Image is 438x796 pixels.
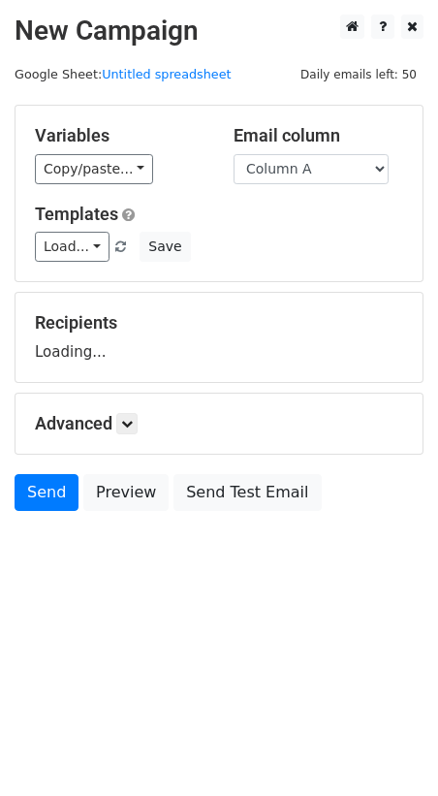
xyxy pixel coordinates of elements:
[35,125,204,146] h5: Variables
[15,474,78,511] a: Send
[294,67,423,81] a: Daily emails left: 50
[35,232,109,262] a: Load...
[294,64,423,85] span: Daily emails left: 50
[15,67,232,81] small: Google Sheet:
[83,474,169,511] a: Preview
[35,204,118,224] a: Templates
[35,154,153,184] a: Copy/paste...
[35,312,403,334] h5: Recipients
[173,474,321,511] a: Send Test Email
[35,413,403,434] h5: Advanced
[102,67,231,81] a: Untitled spreadsheet
[15,15,423,48] h2: New Campaign
[234,125,403,146] h5: Email column
[140,232,190,262] button: Save
[35,312,403,363] div: Loading...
